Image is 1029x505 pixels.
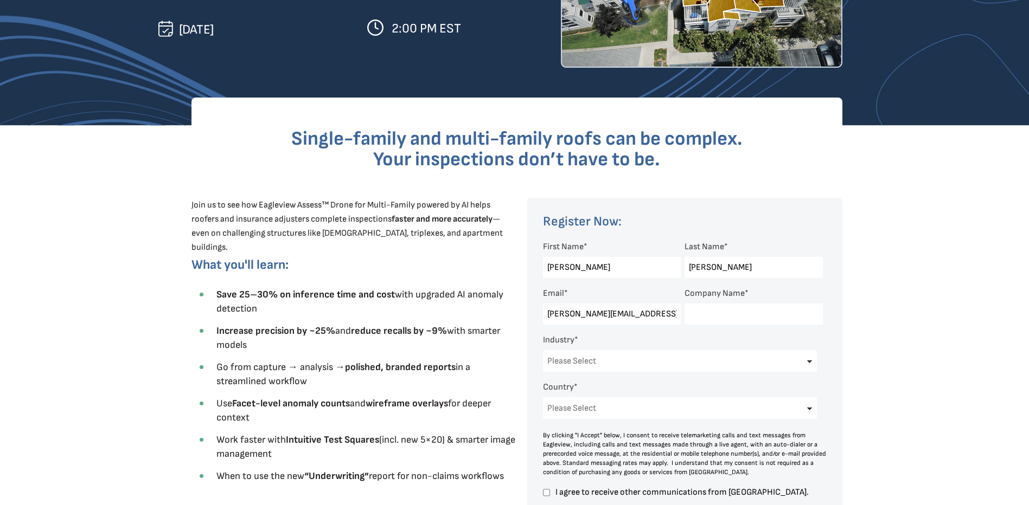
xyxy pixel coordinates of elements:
strong: reduce recalls by ~9% [351,325,447,336]
span: 2:00 PM EST [392,21,461,36]
strong: Intuitive Test Squares [286,434,379,445]
span: Go from capture → analysis → in a streamlined workflow [216,361,470,387]
span: Your inspections don’t have to be. [373,148,660,171]
span: Join us to see how Eagleview Assess™ Drone for Multi-Family powered by AI helps roofers and insur... [191,200,503,252]
strong: faster and more accurately [392,214,493,224]
strong: Increase precision by ~25% [216,325,335,336]
span: Last Name [685,242,724,252]
strong: Save 25–30% on inference time and cost [216,289,395,300]
span: Use and for deeper context [216,398,491,423]
strong: polished, branded reports [345,361,456,373]
span: Register Now: [543,213,622,229]
span: First Name [543,242,584,252]
div: By clicking "I Accept" below, I consent to receive telemarketing calls and text messages from Eag... [543,431,827,477]
span: with upgraded AI anomaly detection [216,289,503,314]
strong: Facet-level anomaly counts [232,398,350,409]
span: [DATE] [179,22,214,37]
strong: wireframe overlays [366,398,448,409]
span: and with smarter models [216,325,500,351]
span: I agree to receive other communications from [GEOGRAPHIC_DATA]. [554,488,823,497]
span: Country [543,382,574,392]
span: Work faster with (incl. new 5×20) & smarter image management [216,434,515,459]
span: Company Name [685,288,745,299]
span: What you'll learn: [191,257,289,273]
span: Single-family and multi-family roofs can be complex. [291,127,743,151]
span: Email [543,288,564,299]
span: Industry [543,335,574,345]
strong: “Underwriting” [304,470,369,482]
input: I agree to receive other communications from [GEOGRAPHIC_DATA]. [543,488,550,497]
span: When to use the new report for non-claims workflows [216,470,504,482]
